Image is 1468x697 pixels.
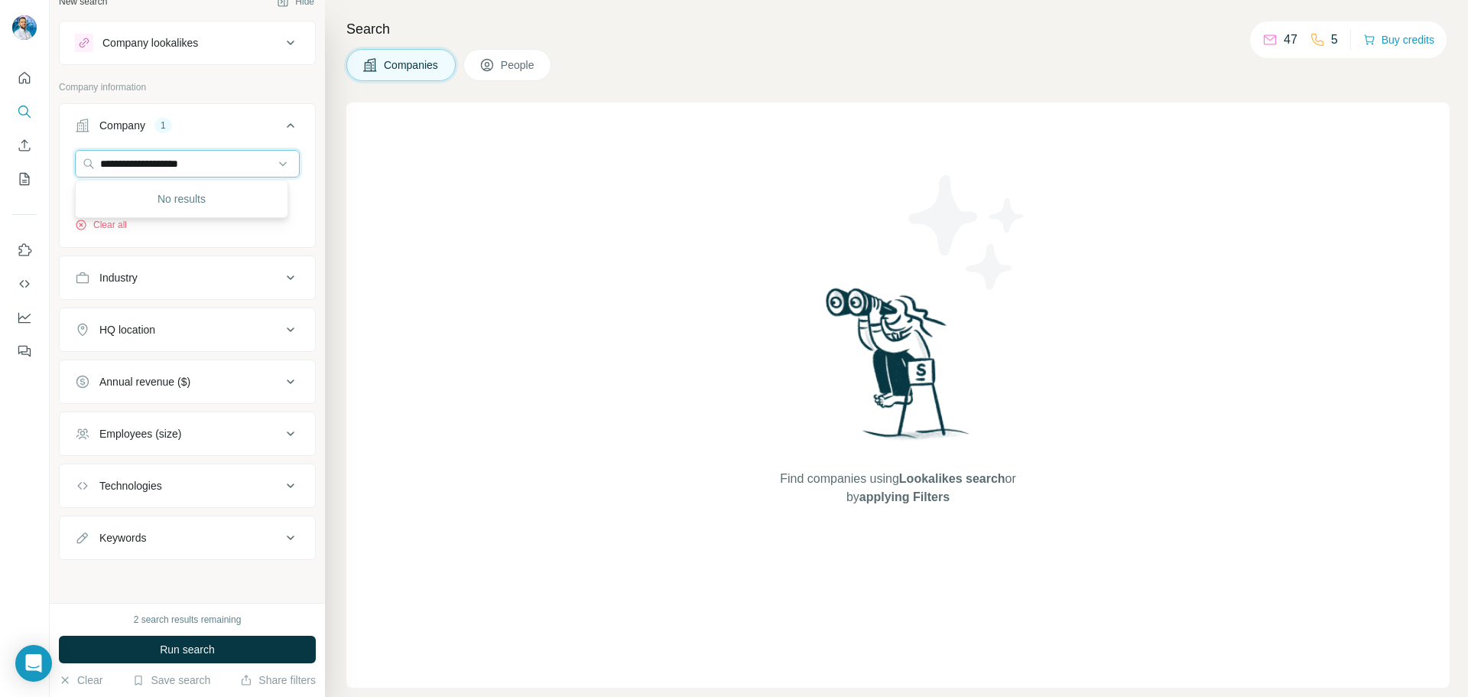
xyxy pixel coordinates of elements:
div: 1 [154,119,172,132]
div: Open Intercom Messenger [15,645,52,682]
button: Industry [60,259,315,296]
img: Avatar [12,15,37,40]
div: HQ location [99,322,155,337]
p: Company information [59,80,316,94]
p: 47 [1284,31,1297,49]
div: Employees (size) [99,426,181,441]
button: Share filters [240,673,316,688]
span: Run search [160,642,215,657]
button: My lists [12,165,37,193]
button: Buy credits [1363,29,1434,50]
button: Technologies [60,467,315,504]
button: Clear all [75,218,127,232]
div: Company [99,118,145,133]
p: 5 [1331,31,1338,49]
button: Enrich CSV [12,132,37,159]
div: Technologies [99,478,162,493]
button: Quick start [12,64,37,92]
div: Keywords [99,530,146,546]
button: Use Surfe API [12,270,37,298]
div: 2 search results remaining [134,613,242,627]
img: Surfe Illustration - Stars [898,164,1036,301]
button: Employees (size) [60,415,315,452]
button: Annual revenue ($) [60,363,315,400]
span: Lookalikes search [899,472,1005,485]
span: Find companies using or by [775,470,1020,506]
button: Search [12,98,37,125]
button: Feedback [12,337,37,365]
div: Annual revenue ($) [99,374,190,389]
div: No results [79,184,284,214]
button: Keywords [60,519,315,556]
button: Run search [59,636,316,663]
button: Dashboard [12,304,37,331]
h4: Search [346,18,1450,40]
div: Company lookalikes [102,35,198,50]
button: Save search [132,673,210,688]
button: Use Surfe on LinkedIn [12,236,37,264]
button: Company lookalikes [60,24,315,61]
span: Companies [384,57,440,73]
span: People [501,57,536,73]
img: Surfe Illustration - Woman searching with binoculars [819,284,978,454]
button: HQ location [60,311,315,348]
button: Company1 [60,107,315,150]
span: applying Filters [859,490,950,503]
div: Industry [99,270,138,285]
button: Clear [59,673,102,688]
